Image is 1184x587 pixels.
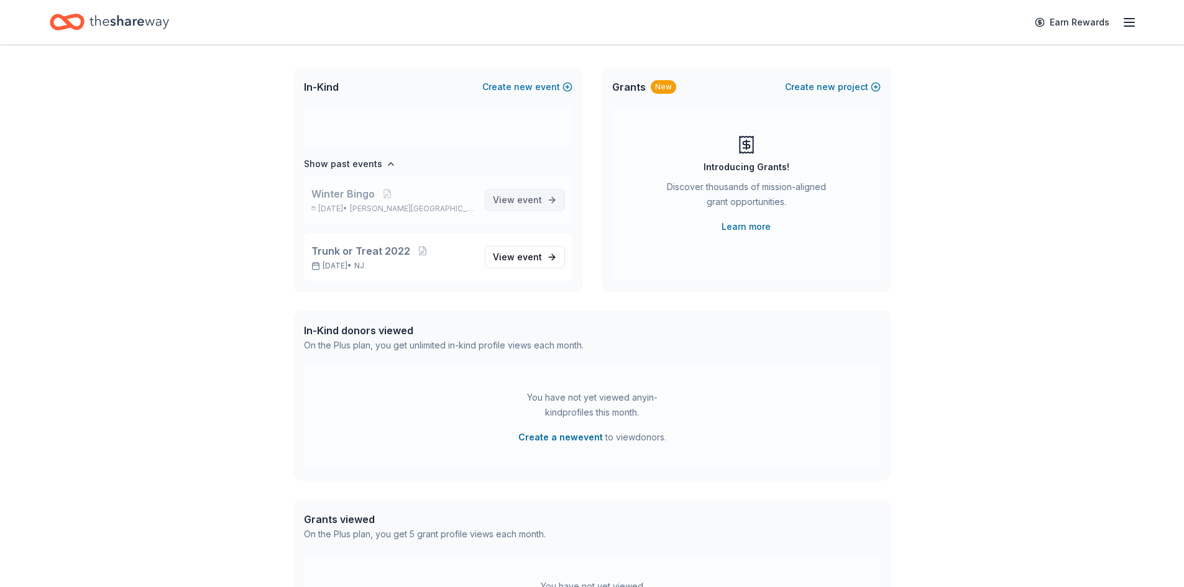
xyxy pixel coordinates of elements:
[311,186,375,201] span: Winter Bingo
[304,338,584,353] div: On the Plus plan, you get unlimited in-kind profile views each month.
[50,7,169,37] a: Home
[304,80,339,94] span: In-Kind
[517,252,542,262] span: event
[1027,11,1117,34] a: Earn Rewards
[485,189,565,211] a: View event
[354,261,364,271] span: NJ
[518,430,666,445] span: to view donors .
[350,204,474,214] span: [PERSON_NAME][GEOGRAPHIC_DATA], [GEOGRAPHIC_DATA]
[304,512,546,527] div: Grants viewed
[662,180,831,214] div: Discover thousands of mission-aligned grant opportunities.
[482,80,572,94] button: Createnewevent
[493,250,542,265] span: View
[651,80,676,94] div: New
[515,390,670,420] div: You have not yet viewed any in-kind profiles this month.
[493,193,542,207] span: View
[485,246,565,268] a: View event
[304,157,396,171] button: Show past events
[785,80,881,94] button: Createnewproject
[311,204,475,214] p: [DATE] •
[704,160,789,175] div: Introducing Grants!
[817,80,835,94] span: new
[311,243,410,258] span: Trunk or Treat 2022
[517,194,542,205] span: event
[304,323,584,338] div: In-Kind donors viewed
[518,430,603,445] button: Create a newevent
[514,80,533,94] span: new
[612,80,646,94] span: Grants
[304,527,546,542] div: On the Plus plan, you get 5 grant profile views each month.
[304,157,382,171] h4: Show past events
[722,219,771,234] a: Learn more
[311,261,475,271] p: [DATE] •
